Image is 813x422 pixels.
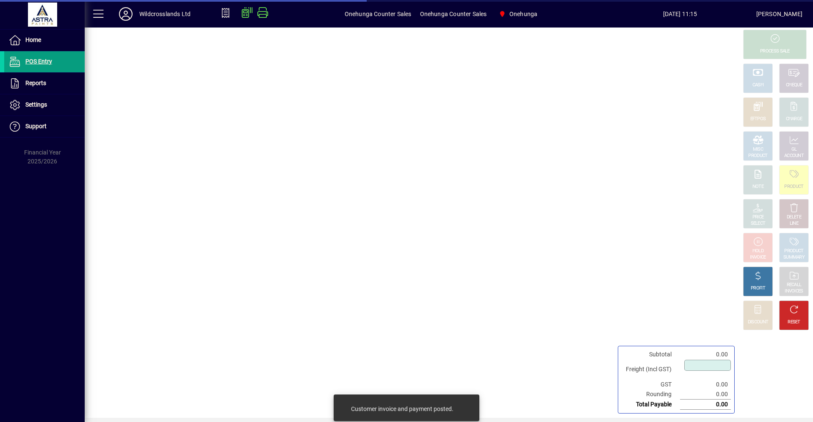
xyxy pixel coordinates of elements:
div: PRICE [752,214,764,221]
span: Onehunga [495,6,541,22]
td: Total Payable [622,400,680,410]
td: 0.00 [680,389,731,400]
button: Profile [112,6,139,22]
span: Settings [25,101,47,108]
div: [PERSON_NAME] [756,7,802,21]
div: DISCOUNT [748,319,768,325]
td: Rounding [622,389,680,400]
a: Home [4,30,85,51]
td: Freight (Incl GST) [622,359,680,380]
div: CHEQUE [786,82,802,88]
div: HOLD [752,248,763,254]
a: Reports [4,73,85,94]
div: GL [791,146,797,153]
td: GST [622,380,680,389]
td: Subtotal [622,350,680,359]
div: EFTPOS [750,116,766,122]
span: Onehunga [509,7,537,21]
div: CHARGE [786,116,802,122]
td: 0.00 [680,380,731,389]
span: [DATE] 11:15 [604,7,756,21]
div: Wildcrosslands Ltd [139,7,191,21]
div: RESET [788,319,800,325]
a: Support [4,116,85,137]
div: RECALL [787,282,802,288]
div: SUMMARY [783,254,805,261]
div: PRODUCT [748,153,767,159]
div: NOTE [752,184,763,190]
div: INVOICES [785,288,803,295]
a: Settings [4,94,85,116]
td: 0.00 [680,350,731,359]
div: MISC [753,146,763,153]
span: Support [25,123,47,130]
div: CASH [752,82,763,88]
div: PROCESS SALE [760,48,790,55]
td: 0.00 [680,400,731,410]
div: PRODUCT [784,248,803,254]
div: SELECT [751,221,766,227]
div: LINE [790,221,798,227]
div: ACCOUNT [784,153,804,159]
span: Onehunga Counter Sales [345,7,412,21]
span: POS Entry [25,58,52,65]
div: Customer invoice and payment posted. [351,405,454,413]
span: Reports [25,80,46,86]
span: Onehunga Counter Sales [420,7,487,21]
div: DELETE [787,214,801,221]
div: INVOICE [750,254,766,261]
div: PROFIT [751,285,765,292]
div: PRODUCT [784,184,803,190]
span: Home [25,36,41,43]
